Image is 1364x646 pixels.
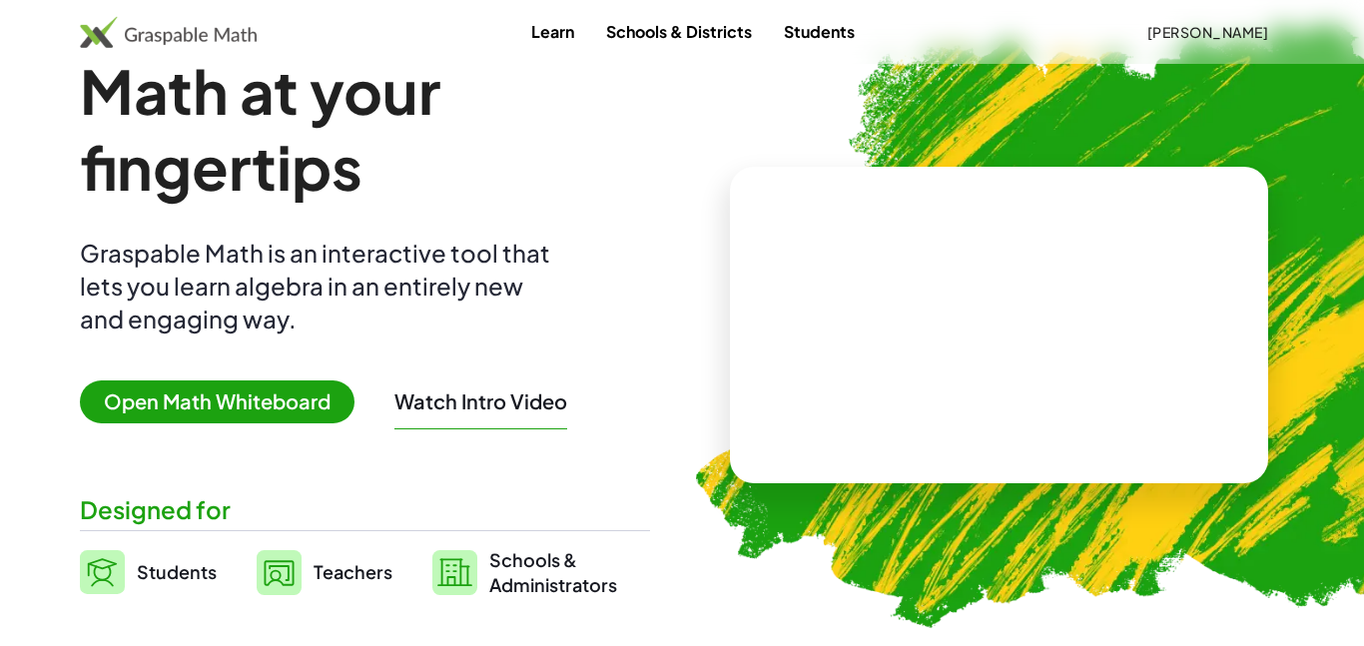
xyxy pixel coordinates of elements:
[257,550,302,595] img: svg%3e
[80,53,650,205] h1: Math at your fingertips
[489,547,617,597] span: Schools & Administrators
[80,380,354,423] span: Open Math Whiteboard
[432,547,617,597] a: Schools &Administrators
[80,237,559,335] div: Graspable Math is an interactive tool that lets you learn algebra in an entirely new and engaging...
[432,550,477,595] img: svg%3e
[80,547,217,597] a: Students
[1130,14,1284,50] button: [PERSON_NAME]
[768,13,871,50] a: Students
[80,550,125,594] img: svg%3e
[590,13,768,50] a: Schools & Districts
[314,560,392,583] span: Teachers
[394,388,567,414] button: Watch Intro Video
[515,13,590,50] a: Learn
[850,251,1149,400] video: What is this? This is dynamic math notation. Dynamic math notation plays a central role in how Gr...
[80,493,650,526] div: Designed for
[1146,23,1268,41] span: [PERSON_NAME]
[137,560,217,583] span: Students
[80,392,370,413] a: Open Math Whiteboard
[257,547,392,597] a: Teachers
